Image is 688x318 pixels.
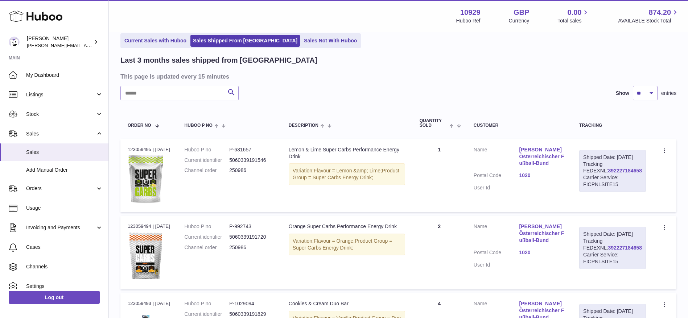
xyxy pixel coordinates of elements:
[128,155,164,203] img: Artboard-2-1.png
[583,308,642,315] div: Shipped Date: [DATE]
[583,154,642,161] div: Shipped Date: [DATE]
[185,244,230,251] dt: Channel order
[26,244,103,251] span: Cases
[185,167,230,174] dt: Channel order
[608,168,642,173] a: 392227184658
[568,8,582,17] span: 0.00
[128,223,170,230] div: 123059494 | [DATE]
[26,205,103,212] span: Usage
[557,8,590,24] a: 0.00 Total sales
[128,123,151,128] span: Order No
[456,17,481,24] div: Huboo Ref
[460,8,481,17] strong: 10929
[229,244,274,251] dd: 250986
[26,263,103,270] span: Channels
[27,35,92,49] div: [PERSON_NAME]
[289,123,318,128] span: Description
[474,123,565,128] div: Customer
[649,8,671,17] span: 874.20
[474,184,519,191] dt: User Id
[583,231,642,238] div: Shipped Date: [DATE]
[128,232,164,280] img: Artboard-2.webp
[289,146,405,160] div: Lemon & Lime Super Carbs Performance Energy Drink
[519,249,565,256] a: 1020
[509,17,530,24] div: Currency
[314,168,382,173] span: Flavour = Lemon &amp; Lime;
[26,91,95,98] span: Listings
[519,223,565,244] a: [PERSON_NAME] Österreichischer Fußball-Bund
[314,238,355,244] span: Flavour = Orange;
[583,251,642,265] div: Carrier Service: FICPNLSITE15
[185,300,230,307] dt: Huboo P no
[412,139,466,213] td: 1
[185,146,230,153] dt: Huboo P no
[185,223,230,230] dt: Huboo P no
[579,227,646,269] div: Tracking FEDEXNL:
[519,172,565,179] a: 1020
[229,146,274,153] dd: P-631657
[289,163,405,185] div: Variation:
[26,185,95,192] span: Orders
[26,224,95,231] span: Invoicing and Payments
[185,123,213,128] span: Huboo P no
[128,146,170,153] div: 123059495 | [DATE]
[289,223,405,230] div: Orange Super Carbs Performance Energy Drink
[185,234,230,240] dt: Current identifier
[229,234,274,240] dd: 5060339191720
[579,150,646,192] div: Tracking FEDEXNL:
[128,300,170,307] div: 123059493 | [DATE]
[618,17,679,24] span: AVAILABLE Stock Total
[474,146,519,169] dt: Name
[618,8,679,24] a: 874.20 AVAILABLE Stock Total
[229,157,274,164] dd: 5060339191546
[616,90,629,97] label: Show
[185,311,230,318] dt: Current identifier
[26,283,103,290] span: Settings
[26,72,103,79] span: My Dashboard
[474,223,519,246] dt: Name
[229,223,274,230] dd: P-992743
[514,8,529,17] strong: GBP
[120,72,675,80] h3: This page is updated every 15 minutes
[229,311,274,318] dd: 5060339191829
[474,172,519,181] dt: Postal Code
[122,35,189,47] a: Current Sales with Huboo
[9,291,100,304] a: Log out
[26,130,95,137] span: Sales
[412,216,466,289] td: 2
[120,55,317,65] h2: Last 3 months sales shipped from [GEOGRAPHIC_DATA]
[579,123,646,128] div: Tracking
[289,300,405,307] div: Cookies & Cream Duo Bar
[26,167,103,173] span: Add Manual Order
[420,118,448,128] span: Quantity Sold
[583,174,642,188] div: Carrier Service: FICPNLSITE15
[474,249,519,258] dt: Postal Code
[608,245,642,251] a: 392227184658
[26,111,95,118] span: Stock
[301,35,359,47] a: Sales Not With Huboo
[661,90,676,97] span: entries
[9,37,20,47] img: thomas@otesports.co.uk
[557,17,590,24] span: Total sales
[185,157,230,164] dt: Current identifier
[190,35,300,47] a: Sales Shipped From [GEOGRAPHIC_DATA]
[289,234,405,255] div: Variation:
[229,167,274,174] dd: 250986
[474,261,519,268] dt: User Id
[229,300,274,307] dd: P-1029094
[27,42,145,48] span: [PERSON_NAME][EMAIL_ADDRESS][DOMAIN_NAME]
[26,149,103,156] span: Sales
[519,146,565,167] a: [PERSON_NAME] Österreichischer Fußball-Bund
